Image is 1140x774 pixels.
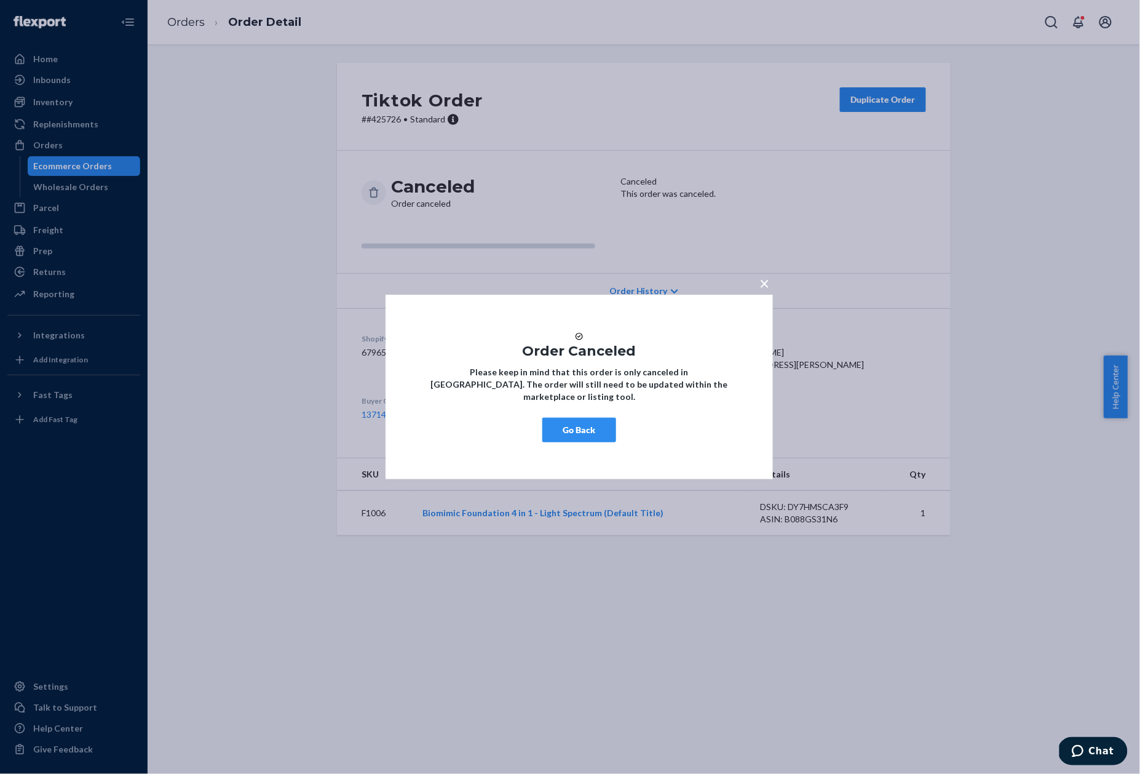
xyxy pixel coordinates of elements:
span: × [759,273,769,293]
button: Go Back [542,418,616,442]
strong: Please keep in mind that this order is only canceled in [GEOGRAPHIC_DATA]. The order will still n... [431,367,728,402]
iframe: Opens a widget where you can chat to one of our agents [1059,737,1128,768]
h1: Order Canceled [422,344,736,359]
